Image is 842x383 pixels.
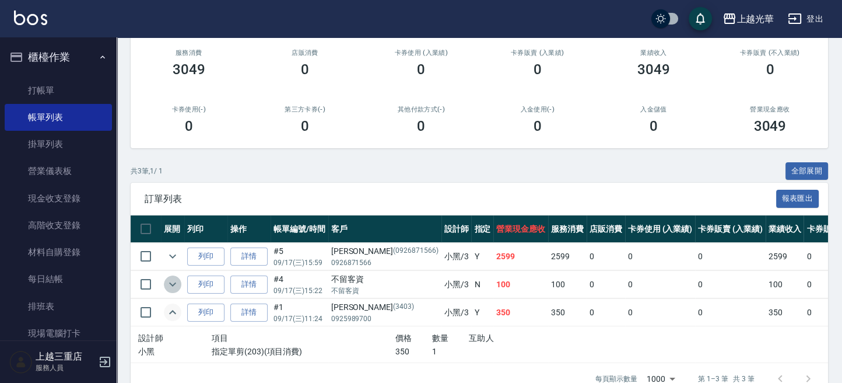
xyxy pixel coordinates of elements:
td: 小黑 /3 [441,243,472,270]
h3: 0 [417,61,425,78]
td: 0 [695,243,766,270]
td: 2599 [766,243,804,270]
p: (3403) [393,301,414,314]
h3: 3049 [173,61,205,78]
h3: 0 [766,61,774,78]
td: 0 [695,271,766,298]
p: 服務人員 [36,363,95,373]
h5: 上越三重店 [36,351,95,363]
td: 2599 [493,243,548,270]
button: expand row [164,304,181,321]
h2: 卡券販賣 (不入業績) [726,49,814,57]
button: 報表匯出 [776,190,819,208]
h2: 卡券販賣 (入業績) [493,49,581,57]
h2: 第三方卡券(-) [261,106,349,113]
a: 帳單列表 [5,104,112,131]
td: Y [471,299,493,326]
h3: 服務消費 [145,49,233,57]
div: 上越光華 [736,12,774,26]
h3: 0 [534,61,542,78]
p: (0926871566) [393,245,438,257]
td: N [471,271,493,298]
p: 09/17 (三) 15:59 [273,257,325,268]
a: 打帳單 [5,77,112,104]
span: 價格 [395,333,412,343]
p: 小黑 [138,346,212,358]
td: 2599 [548,243,587,270]
a: 詳情 [230,248,268,266]
td: 小黑 /3 [441,299,472,326]
button: 櫃檯作業 [5,42,112,72]
th: 展開 [161,215,184,243]
button: 列印 [187,276,224,294]
a: 詳情 [230,304,268,322]
a: 詳情 [230,276,268,294]
td: 100 [493,271,548,298]
button: 全部展開 [785,162,829,180]
th: 業績收入 [766,215,804,243]
p: 不留客資 [331,285,438,296]
td: 350 [493,299,548,326]
h3: 3049 [637,61,670,78]
a: 高階收支登錄 [5,212,112,239]
th: 客戶 [328,215,441,243]
td: 0 [625,271,696,298]
button: 登出 [783,8,828,30]
p: 0925989700 [331,314,438,324]
h2: 卡券使用 (入業績) [377,49,465,57]
button: 列印 [187,248,224,266]
td: 100 [548,271,587,298]
button: save [689,7,712,30]
button: expand row [164,248,181,265]
th: 列印 [184,215,227,243]
h2: 其他付款方式(-) [377,106,465,113]
h3: 0 [534,118,542,134]
p: 共 3 筆, 1 / 1 [131,166,163,176]
img: Logo [14,11,47,25]
th: 設計師 [441,215,472,243]
h3: 0 [301,61,309,78]
td: 0 [587,271,625,298]
div: [PERSON_NAME] [331,245,438,257]
button: 上越光華 [718,7,778,31]
th: 卡券販賣 (入業績) [695,215,766,243]
td: 350 [548,299,587,326]
div: [PERSON_NAME] [331,301,438,314]
h3: 0 [185,118,193,134]
th: 指定 [471,215,493,243]
p: 09/17 (三) 11:24 [273,314,325,324]
th: 帳單編號/時間 [271,215,328,243]
a: 現金收支登錄 [5,185,112,212]
td: Y [471,243,493,270]
button: expand row [164,276,181,293]
p: 350 [395,346,432,358]
a: 掛單列表 [5,131,112,158]
h2: 營業現金應收 [726,106,814,113]
th: 店販消費 [587,215,625,243]
a: 材料自購登錄 [5,239,112,266]
td: 350 [766,299,804,326]
h2: 店販消費 [261,49,349,57]
h2: 入金儲值 [609,106,697,113]
span: 設計師 [138,333,163,343]
td: 0 [695,299,766,326]
span: 互助人 [469,333,494,343]
a: 每日結帳 [5,266,112,293]
a: 營業儀表板 [5,158,112,184]
td: 0 [587,299,625,326]
span: 訂單列表 [145,193,776,205]
p: 指定單剪(203)(項目消費) [212,346,395,358]
a: 報表匯出 [776,193,819,204]
h2: 業績收入 [609,49,697,57]
td: 0 [625,299,696,326]
td: 0 [625,243,696,270]
a: 現場電腦打卡 [5,320,112,347]
th: 卡券使用 (入業績) [625,215,696,243]
p: 1 [432,346,469,358]
td: #5 [271,243,328,270]
span: 項目 [212,333,229,343]
div: 不留客資 [331,273,438,285]
p: 09/17 (三) 15:22 [273,285,325,296]
td: 0 [587,243,625,270]
h3: 0 [301,118,309,134]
